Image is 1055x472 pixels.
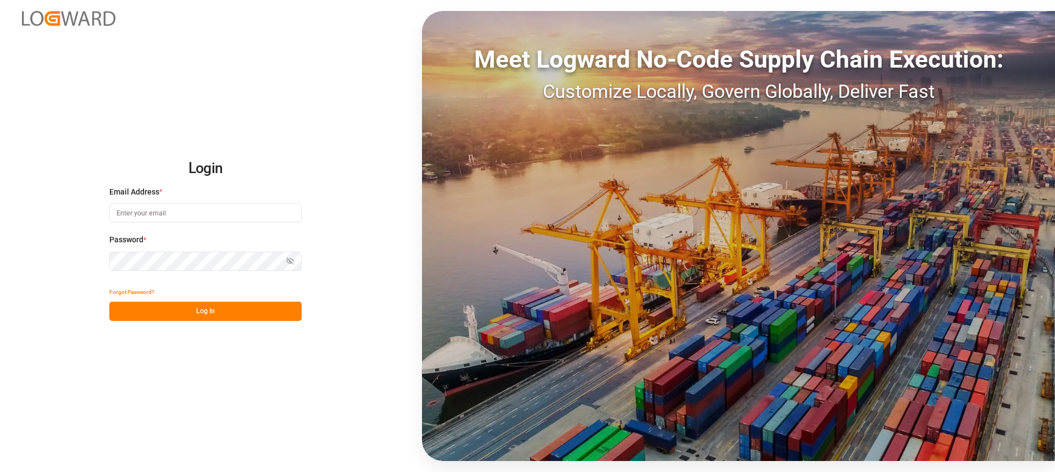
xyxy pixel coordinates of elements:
div: Meet Logward No-Code Supply Chain Execution: [422,41,1055,77]
span: Password [109,234,143,246]
div: Customize Locally, Govern Globally, Deliver Fast [422,77,1055,105]
button: Forgot Password? [109,282,154,302]
h2: Login [109,151,302,186]
img: Logward_new_orange.png [22,11,115,26]
button: Log In [109,302,302,321]
input: Enter your email [109,203,302,223]
span: Email Address [109,186,159,198]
